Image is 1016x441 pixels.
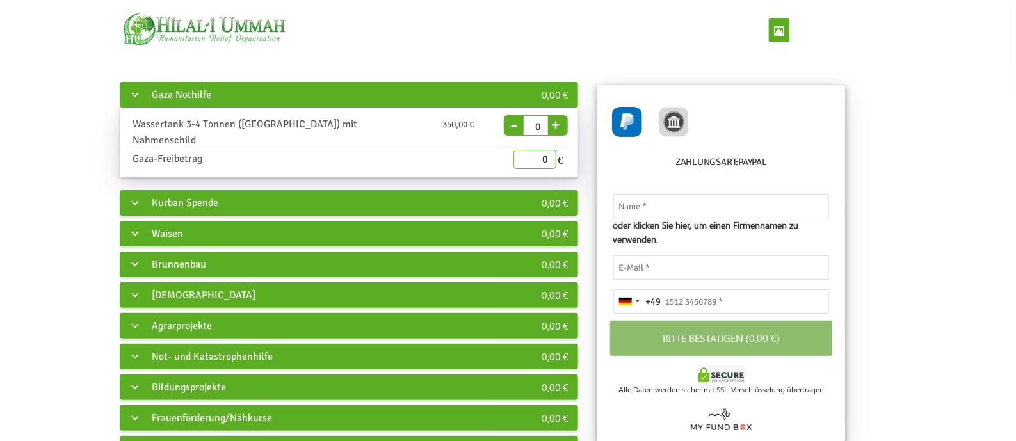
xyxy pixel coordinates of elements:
[542,288,568,301] span: 0,00 €
[556,150,565,169] span: €
[610,155,833,175] h6: Zahlungsart:
[443,118,475,132] span: 350,00 €
[738,155,767,170] label: PayPal
[610,383,833,395] div: Alle Daten werden sicher mit SSL-Verschlüsselung übertragen
[613,218,830,246] span: oder klicken Sie hier, um einen Firmennamen zu verwenden.
[542,88,568,101] span: 0,00 €
[542,196,568,209] span: 0,00 €
[120,313,496,339] div: Agrarprojekte
[120,252,496,277] div: Brunnenbau
[542,227,568,240] span: 0,00 €
[123,116,367,148] div: Wassertank 3-4 Tonnen ([GEOGRAPHIC_DATA]) mit Nahmenschild
[612,107,642,137] img: PayPal
[120,190,496,216] div: Kurban Spende
[659,107,689,137] img: BankTransfer
[614,290,661,313] button: Selected country
[120,344,496,369] div: Not- und Katastrophenhilfe
[613,255,830,280] input: E-Mail *
[613,194,830,218] input: Name *
[123,151,367,167] div: Gaza-Freibetrag
[120,405,496,431] div: Frauenförderung/Nähkurse
[542,319,568,332] span: 0,00 €
[542,380,568,394] span: 0,00 €
[613,289,830,314] input: 1512 3456789 *
[610,321,833,356] button: Bitte bestätigen (0,00 €)
[120,82,496,108] div: Gaza Nothilfe
[542,257,568,271] span: 0,00 €
[504,108,524,125] button: -
[548,114,564,132] button: +
[120,282,496,308] div: [DEMOGRAPHIC_DATA]
[542,349,568,363] span: 0,00 €
[120,221,496,246] div: Waisen
[542,411,568,424] span: 0,00 €
[120,374,496,400] div: Bildungsprojekte
[646,294,661,309] div: +49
